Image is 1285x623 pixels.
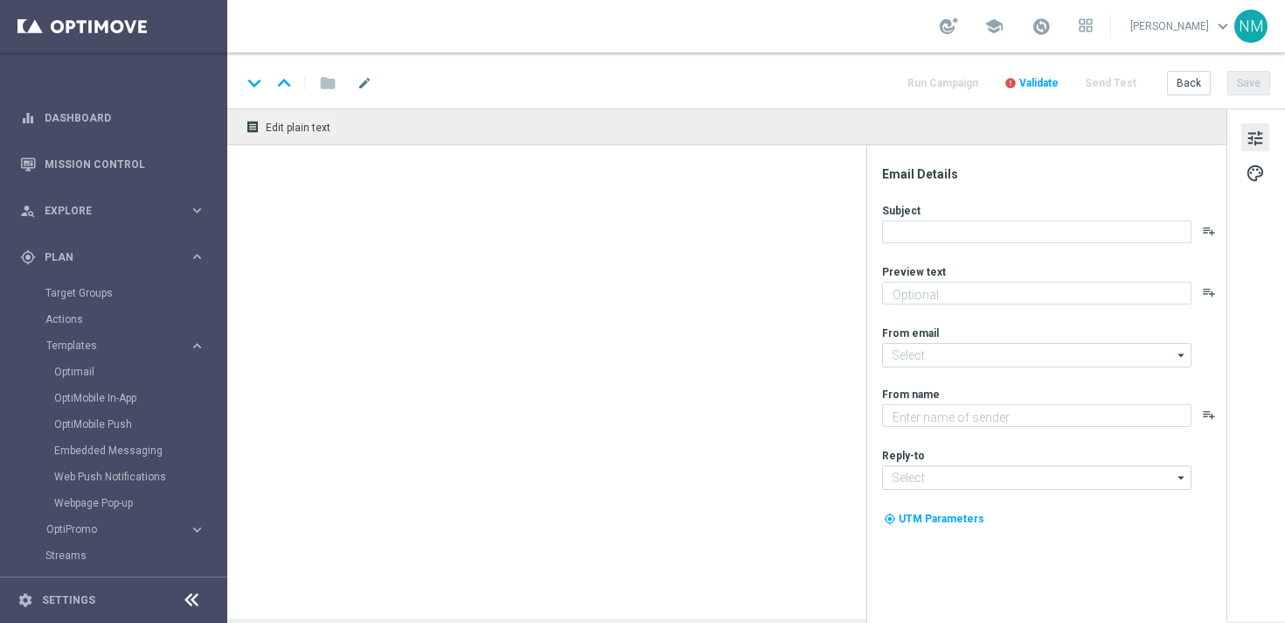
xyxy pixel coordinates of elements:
label: Preview text [882,265,946,279]
div: Embedded Messaging [54,437,226,464]
div: Templates [46,340,189,351]
div: OptiMobile In-App [54,385,226,411]
span: Plan [45,252,189,262]
button: playlist_add [1202,408,1216,422]
div: Web Push Notifications [54,464,226,490]
div: Streams [45,542,226,569]
input: Select [882,343,1191,367]
button: equalizer Dashboard [19,111,206,125]
label: From name [882,388,940,402]
div: Webpage Pop-up [54,490,226,516]
span: Templates [46,340,171,351]
input: Select [882,465,1191,490]
button: person_search Explore keyboard_arrow_right [19,204,206,218]
label: From email [882,326,939,340]
label: Reply-to [882,449,925,463]
a: Web Push Notifications [54,470,182,484]
i: keyboard_arrow_right [189,248,205,265]
span: tune [1246,127,1265,150]
div: Templates [45,332,226,516]
i: arrow_drop_down [1173,466,1191,489]
button: OptiPromo keyboard_arrow_right [45,522,206,536]
i: keyboard_arrow_down [241,70,267,96]
i: receipt [246,120,260,134]
a: Realtime Triggers [45,575,182,589]
a: OptiMobile In-App [54,391,182,405]
i: keyboard_arrow_right [189,338,205,354]
div: Email Details [882,166,1225,182]
i: keyboard_arrow_right [189,202,205,219]
i: arrow_drop_down [1173,344,1191,367]
a: Target Groups [45,286,182,300]
span: school [984,17,1004,36]
i: settings [17,592,33,608]
div: Target Groups [45,280,226,306]
a: Settings [42,595,95,605]
button: tune [1241,123,1269,151]
i: person_search [20,203,36,219]
span: OptiPromo [46,524,171,535]
a: OptiMobile Push [54,417,182,431]
span: mode_edit [357,75,372,91]
button: my_location UTM Parameters [882,509,986,528]
span: UTM Parameters [899,513,984,525]
span: Explore [45,206,189,216]
button: palette [1241,158,1269,186]
i: error [1004,77,1017,89]
a: Embedded Messaging [54,444,182,458]
div: Actions [45,306,226,332]
a: Dashboard [45,94,205,141]
div: Optimail [54,359,226,385]
a: Streams [45,549,182,563]
div: Explore [20,203,189,219]
i: keyboard_arrow_up [271,70,297,96]
button: Back [1167,71,1211,95]
button: error Validate [1002,72,1061,95]
button: Mission Control [19,157,206,171]
a: Optimail [54,365,182,379]
span: Edit plain text [266,122,330,134]
a: Mission Control [45,141,205,187]
a: [PERSON_NAME]keyboard_arrow_down [1129,13,1234,39]
span: Validate [1019,77,1059,89]
div: NM [1234,10,1268,43]
a: Webpage Pop-up [54,496,182,510]
button: playlist_add [1202,285,1216,299]
div: OptiMobile Push [54,411,226,437]
i: gps_fixed [20,249,36,265]
i: equalizer [20,110,36,126]
div: Realtime Triggers [45,569,226,595]
div: OptiPromo [45,516,226,542]
button: receipt Edit plain text [241,115,338,138]
i: my_location [884,513,896,525]
div: Dashboard [20,94,205,141]
label: Subject [882,204,920,218]
button: playlist_add [1202,224,1216,238]
i: keyboard_arrow_right [189,521,205,538]
div: Mission Control [20,141,205,187]
div: Plan [20,249,189,265]
span: keyboard_arrow_down [1213,17,1233,36]
div: OptiPromo [46,524,189,535]
button: Templates keyboard_arrow_right [45,339,206,353]
button: gps_fixed Plan keyboard_arrow_right [19,250,206,264]
button: Save [1227,71,1270,95]
a: Actions [45,312,182,326]
span: palette [1246,162,1265,185]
